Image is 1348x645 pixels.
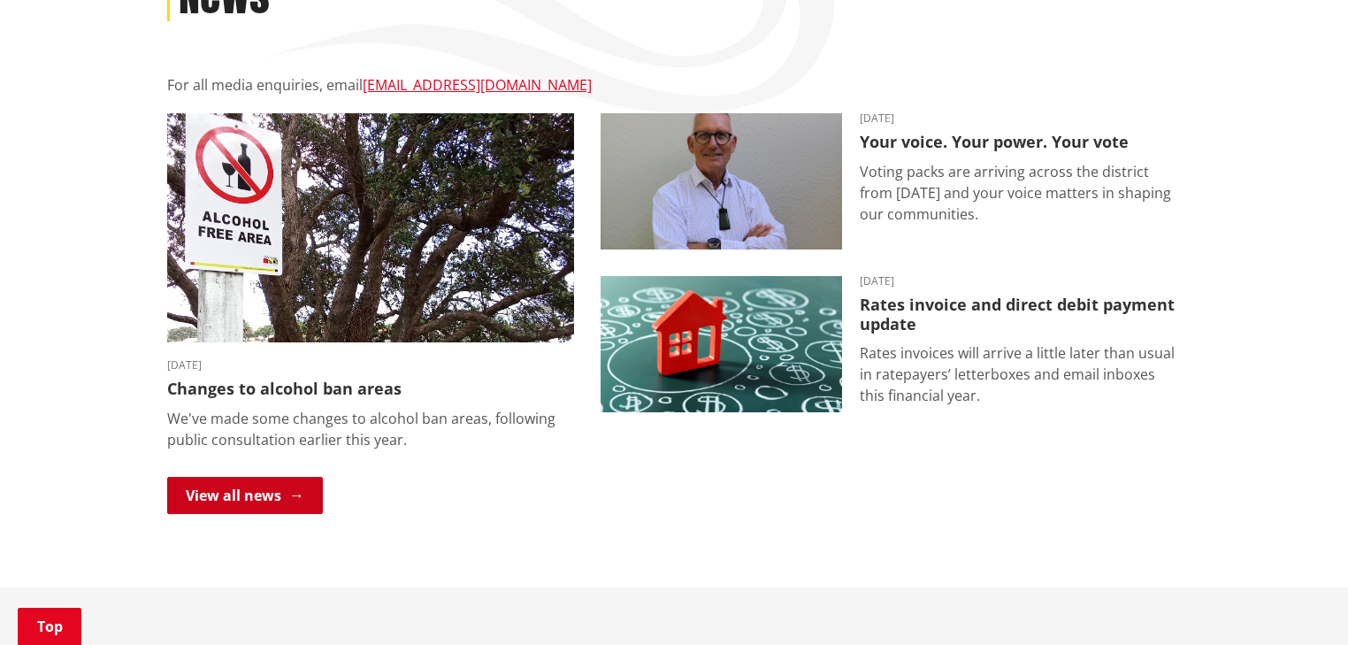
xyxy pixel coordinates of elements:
h3: Your voice. Your power. Your vote [860,133,1181,152]
time: [DATE] [167,360,574,371]
img: Alcohol Control Bylaw adopted - August 2025 (2) [167,113,574,342]
time: [DATE] [860,113,1181,124]
a: [EMAIL_ADDRESS][DOMAIN_NAME] [363,75,592,95]
img: Craig Hobbs [601,113,842,250]
h3: Rates invoice and direct debit payment update [860,296,1181,334]
p: Voting packs are arriving across the district from [DATE] and your voice matters in shaping our c... [860,161,1181,225]
a: [DATE] Changes to alcohol ban areas We've made some changes to alcohol ban areas, following publi... [167,113,574,449]
iframe: Messenger Launcher [1267,571,1330,634]
a: [DATE] Your voice. Your power. Your vote Voting packs are arriving across the district from [DATE... [601,113,1181,250]
p: For all media enquiries, email [167,74,1181,96]
p: Rates invoices will arrive a little later than usual in ratepayers’ letterboxes and email inboxes... [860,342,1181,406]
time: [DATE] [860,276,1181,287]
a: View all news [167,477,323,514]
img: rates image [601,276,842,412]
a: [DATE] Rates invoice and direct debit payment update Rates invoices will arrive a little later th... [601,276,1181,412]
p: We've made some changes to alcohol ban areas, following public consultation earlier this year. [167,408,574,450]
a: Top [18,608,81,645]
h3: Changes to alcohol ban areas [167,380,574,399]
